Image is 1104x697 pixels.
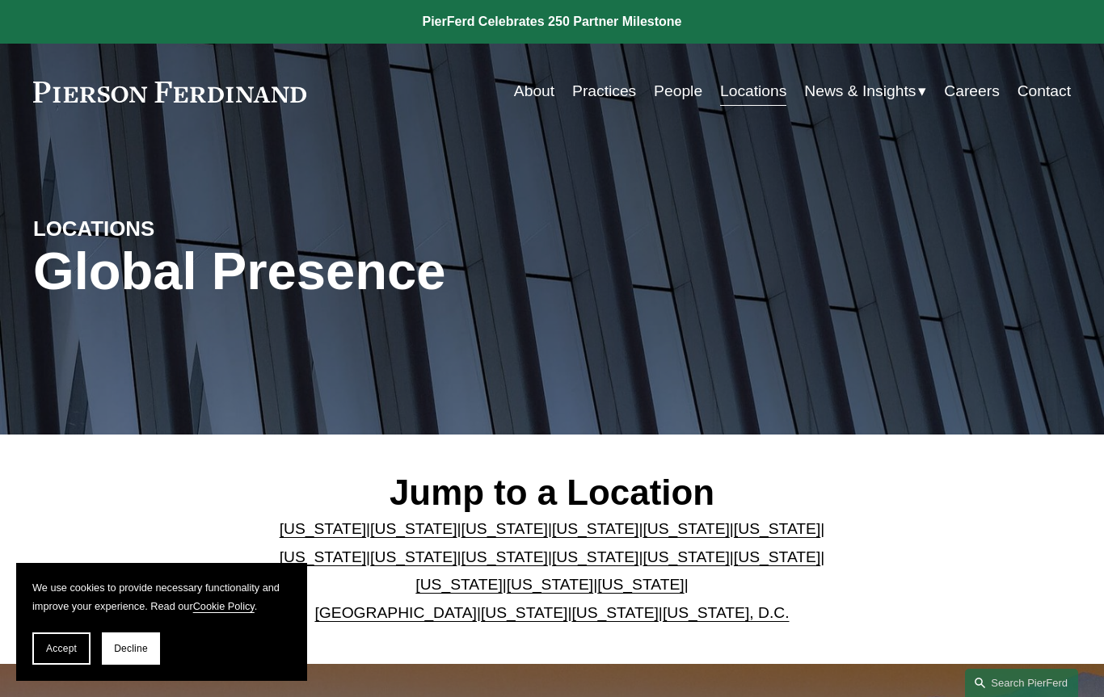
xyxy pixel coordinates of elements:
a: [US_STATE] [370,548,457,565]
a: About [514,76,554,107]
a: People [654,76,702,107]
a: Search this site [965,669,1078,697]
a: [US_STATE] [415,576,502,593]
a: [US_STATE] [552,548,638,565]
a: [US_STATE] [734,520,820,537]
a: [US_STATE] [734,548,820,565]
button: Accept [32,632,91,665]
button: Decline [102,632,160,665]
span: News & Insights [804,78,916,106]
a: [US_STATE], D.C. [663,604,790,621]
a: [US_STATE] [461,548,548,565]
a: [US_STATE] [481,604,567,621]
a: Cookie Policy [193,600,255,612]
span: Decline [114,643,148,654]
a: [US_STATE] [461,520,548,537]
a: [US_STATE] [552,520,638,537]
a: Contact [1018,76,1071,107]
a: Practices [572,76,636,107]
a: [US_STATE] [370,520,457,537]
a: [US_STATE] [280,520,366,537]
a: Locations [720,76,786,107]
a: [US_STATE] [597,576,684,593]
h2: Jump to a Location [249,471,854,514]
a: Careers [944,76,1000,107]
a: folder dropdown [804,76,926,107]
section: Cookie banner [16,563,307,681]
span: Accept [46,643,77,654]
a: [US_STATE] [643,548,729,565]
a: [US_STATE] [571,604,658,621]
a: [US_STATE] [507,576,593,593]
h4: LOCATIONS [33,216,293,242]
a: [GEOGRAPHIC_DATA] [314,604,477,621]
h1: Global Presence [33,241,725,302]
a: [US_STATE] [280,548,366,565]
p: | | | | | | | | | | | | | | | | | | [249,515,854,628]
a: [US_STATE] [643,520,729,537]
p: We use cookies to provide necessary functionality and improve your experience. Read our . [32,579,291,616]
